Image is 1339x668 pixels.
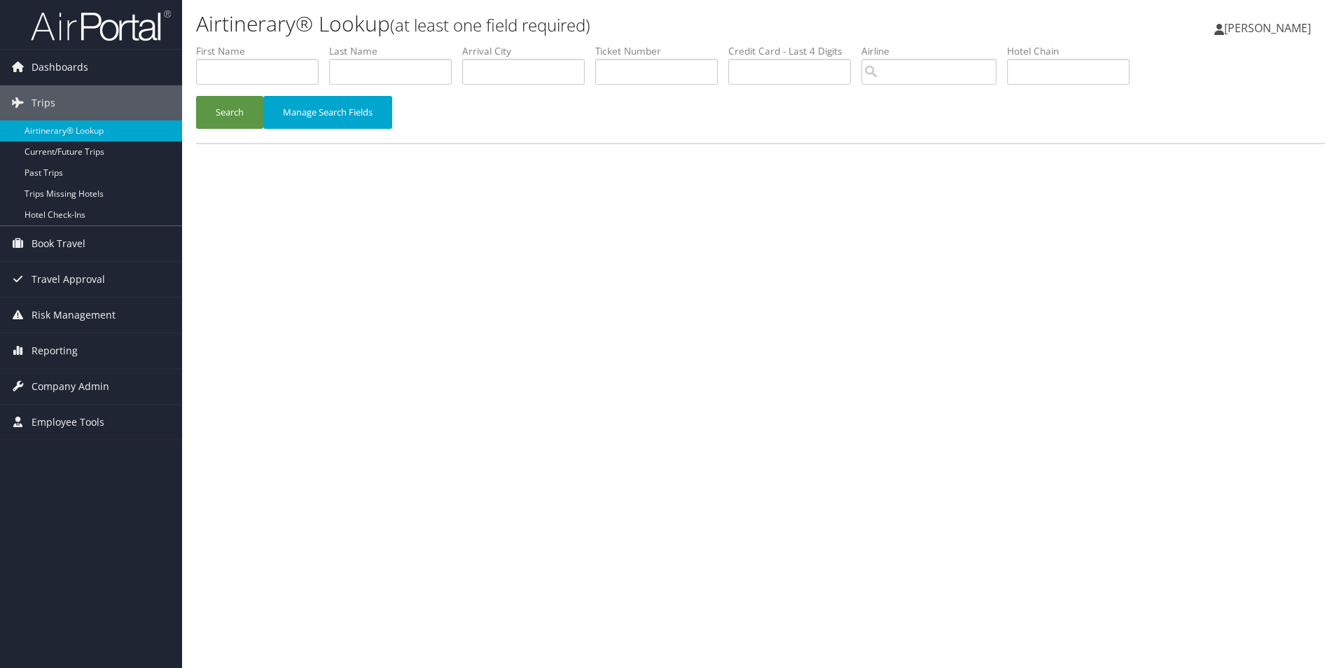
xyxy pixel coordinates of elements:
span: Trips [32,85,55,120]
span: Dashboards [32,50,88,85]
h1: Airtinerary® Lookup [196,9,949,39]
button: Manage Search Fields [263,96,392,129]
button: Search [196,96,263,129]
span: Book Travel [32,226,85,261]
span: Reporting [32,333,78,368]
img: airportal-logo.png [31,9,171,42]
span: [PERSON_NAME] [1224,20,1311,36]
label: Credit Card - Last 4 Digits [728,44,861,58]
label: Arrival City [462,44,595,58]
label: Ticket Number [595,44,728,58]
small: (at least one field required) [390,13,590,36]
span: Travel Approval [32,262,105,297]
span: Employee Tools [32,405,104,440]
a: [PERSON_NAME] [1214,7,1325,49]
label: Hotel Chain [1007,44,1140,58]
label: Last Name [329,44,462,58]
span: Company Admin [32,369,109,404]
span: Risk Management [32,298,116,333]
label: Airline [861,44,1007,58]
label: First Name [196,44,329,58]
